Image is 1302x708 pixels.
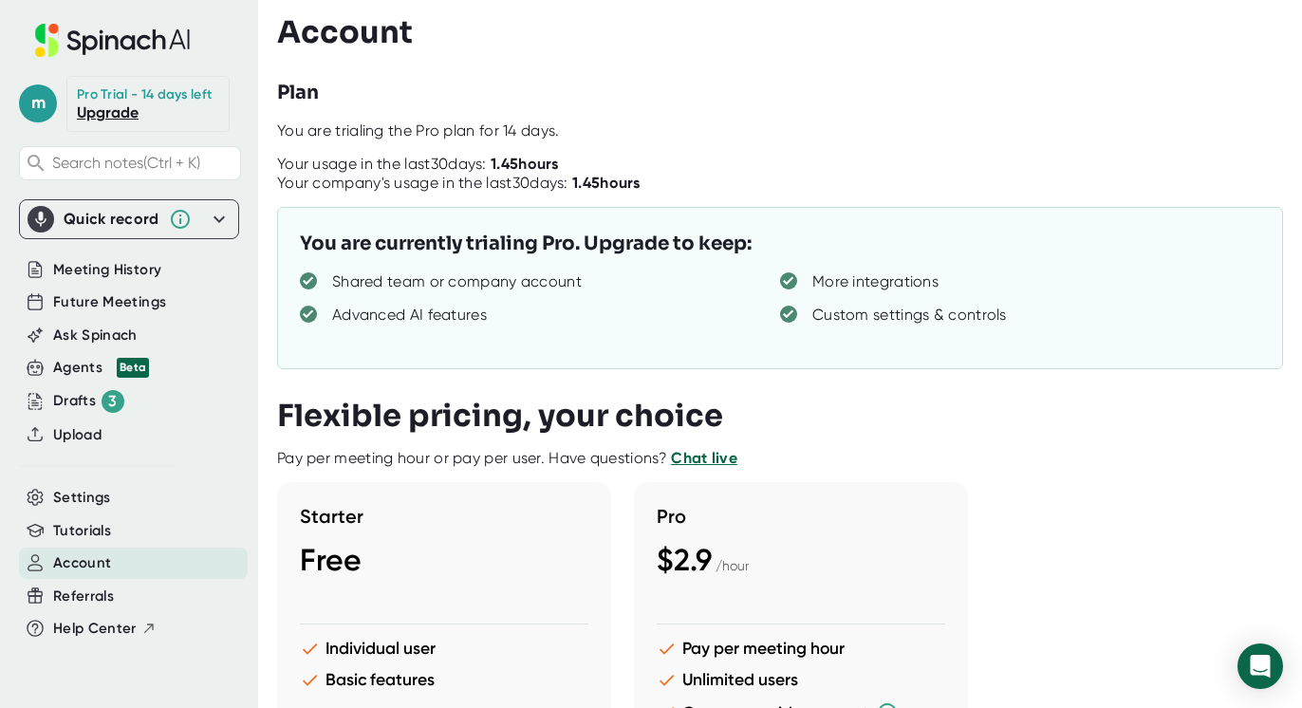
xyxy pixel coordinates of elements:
div: Shared team or company account [332,272,582,291]
div: Quick record [28,200,231,238]
span: Help Center [53,618,137,640]
span: $2.9 [657,542,712,578]
button: Upload [53,424,102,446]
h3: Plan [277,79,319,107]
button: Drafts 3 [53,390,124,413]
button: Tutorials [53,520,111,542]
div: Advanced AI features [332,306,487,325]
li: Pay per meeting hour [657,639,945,659]
h3: Pro [657,505,945,528]
div: Pay per meeting hour or pay per user. Have questions? [277,449,737,468]
b: 1.45 hours [491,155,559,173]
span: m [19,84,57,122]
span: Free [300,542,362,578]
li: Unlimited users [657,670,945,690]
h3: Starter [300,505,588,528]
div: Agents [53,357,149,379]
button: Account [53,552,111,574]
div: Pro Trial - 14 days left [77,86,212,103]
button: Agents Beta [53,357,149,379]
div: Open Intercom Messenger [1237,643,1283,689]
a: Chat live [671,449,737,467]
div: Drafts [53,390,124,413]
button: Ask Spinach [53,325,138,346]
span: Search notes (Ctrl + K) [52,154,200,172]
div: Your usage in the last 30 days: [277,155,559,174]
button: Future Meetings [53,291,166,313]
li: Basic features [300,670,588,690]
button: Referrals [53,586,114,607]
h3: Flexible pricing, your choice [277,398,723,434]
div: Your company's usage in the last 30 days: [277,174,641,193]
div: Beta [117,358,149,378]
button: Help Center [53,618,157,640]
h3: You are currently trialing Pro. Upgrade to keep: [300,230,752,258]
span: / hour [716,558,749,573]
b: 1.45 hours [572,174,641,192]
div: Quick record [64,210,159,229]
div: 3 [102,390,124,413]
li: Individual user [300,639,588,659]
a: Upgrade [77,103,139,121]
div: You are trialing the Pro plan for 14 days. [277,121,1302,140]
h3: Account [277,14,413,50]
button: Meeting History [53,259,161,281]
button: Settings [53,487,111,509]
div: Custom settings & controls [812,306,1007,325]
div: More integrations [812,272,939,291]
